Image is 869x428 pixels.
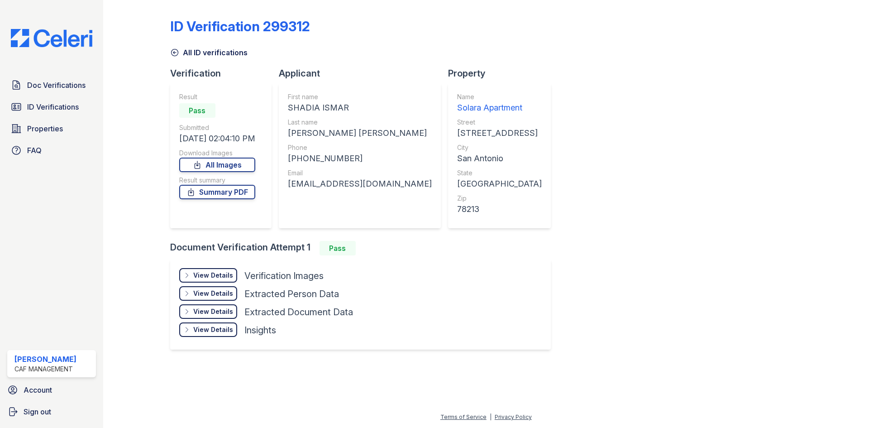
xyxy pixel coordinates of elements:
[244,288,339,300] div: Extracted Person Data
[440,414,487,420] a: Terms of Service
[14,365,76,374] div: CAF Management
[279,67,448,80] div: Applicant
[7,141,96,159] a: FAQ
[288,127,432,139] div: [PERSON_NAME] [PERSON_NAME]
[179,158,255,172] a: All Images
[448,67,558,80] div: Property
[193,307,233,316] div: View Details
[14,354,76,365] div: [PERSON_NAME]
[179,149,255,158] div: Download Images
[193,271,233,280] div: View Details
[457,168,542,178] div: State
[831,392,860,419] iframe: chat widget
[244,324,276,337] div: Insights
[24,385,52,395] span: Account
[457,92,542,114] a: Name Solara Apartment
[170,241,558,255] div: Document Verification Attempt 1
[179,123,255,132] div: Submitted
[457,152,542,165] div: San Antonio
[27,123,63,134] span: Properties
[457,101,542,114] div: Solara Apartment
[457,127,542,139] div: [STREET_ADDRESS]
[457,178,542,190] div: [GEOGRAPHIC_DATA]
[457,194,542,203] div: Zip
[7,76,96,94] a: Doc Verifications
[457,118,542,127] div: Street
[193,325,233,334] div: View Details
[288,92,432,101] div: First name
[179,103,215,118] div: Pass
[27,145,42,156] span: FAQ
[288,118,432,127] div: Last name
[490,414,492,420] div: |
[288,168,432,178] div: Email
[244,269,324,282] div: Verification Images
[4,29,100,47] img: CE_Logo_Blue-a8612792a0a2168367f1c8372b55b34899dd931a85d93a1a3d3e32e68fde9ad4.png
[24,406,51,417] span: Sign out
[27,101,79,112] span: ID Verifications
[288,143,432,152] div: Phone
[170,47,248,58] a: All ID verifications
[288,152,432,165] div: [PHONE_NUMBER]
[179,185,255,199] a: Summary PDF
[170,18,310,34] div: ID Verification 299312
[457,143,542,152] div: City
[193,289,233,298] div: View Details
[288,101,432,114] div: SHADIA ISMAR
[288,178,432,190] div: [EMAIL_ADDRESS][DOMAIN_NAME]
[27,80,86,91] span: Doc Verifications
[4,381,100,399] a: Account
[179,92,255,101] div: Result
[457,203,542,216] div: 78213
[7,98,96,116] a: ID Verifications
[320,241,356,255] div: Pass
[179,132,255,145] div: [DATE] 02:04:10 PM
[495,414,532,420] a: Privacy Policy
[7,120,96,138] a: Properties
[4,403,100,421] a: Sign out
[244,306,353,318] div: Extracted Document Data
[179,176,255,185] div: Result summary
[170,67,279,80] div: Verification
[457,92,542,101] div: Name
